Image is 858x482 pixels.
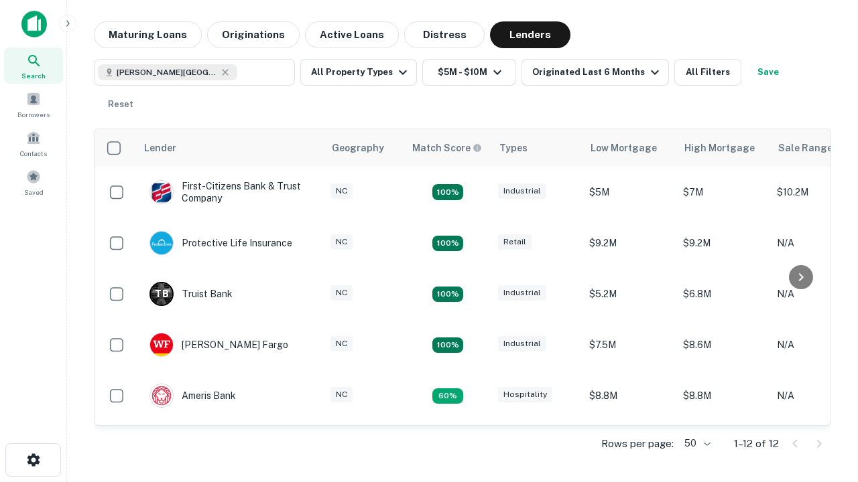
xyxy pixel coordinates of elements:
[330,387,353,402] div: NC
[432,388,463,404] div: Matching Properties: 1, hasApolloMatch: undefined
[591,140,657,156] div: Low Mortgage
[583,421,676,472] td: $9.2M
[499,140,528,156] div: Types
[432,337,463,353] div: Matching Properties: 2, hasApolloMatch: undefined
[676,167,770,218] td: $7M
[144,140,176,156] div: Lender
[491,129,583,167] th: Types
[583,319,676,370] td: $7.5M
[150,384,173,407] img: picture
[498,387,552,402] div: Hospitality
[300,59,417,86] button: All Property Types
[149,384,236,408] div: Ameris Bank
[676,129,770,167] th: High Mortgage
[150,181,173,204] img: picture
[24,187,44,197] span: Saved
[332,140,384,156] div: Geography
[21,11,47,37] img: capitalize-icon.png
[404,21,485,48] button: Distress
[601,436,674,452] p: Rows per page:
[149,180,310,204] div: First-citizens Bank & Trust Company
[676,421,770,472] td: $9.2M
[747,59,790,86] button: Save your search to get updates of matches that match your search criteria.
[490,21,570,48] button: Lenders
[676,218,770,268] td: $9.2M
[149,231,292,255] div: Protective Life Insurance
[734,436,779,452] p: 1–12 of 12
[305,21,399,48] button: Active Loans
[676,319,770,370] td: $8.6M
[412,141,482,155] div: Capitalize uses an advanced AI algorithm to match your search with the best lender. The match sco...
[324,129,404,167] th: Geography
[583,218,676,268] td: $9.2M
[522,59,669,86] button: Originated Last 6 Months
[99,91,142,118] button: Reset
[583,167,676,218] td: $5M
[150,333,173,356] img: picture
[778,140,833,156] div: Sale Range
[207,21,300,48] button: Originations
[674,59,741,86] button: All Filters
[432,287,463,303] div: Matching Properties: 3, hasApolloMatch: undefined
[136,129,324,167] th: Lender
[498,336,546,351] div: Industrial
[94,21,202,48] button: Maturing Loans
[20,148,47,159] span: Contacts
[150,232,173,254] img: picture
[117,66,217,78] span: [PERSON_NAME][GEOGRAPHIC_DATA], [GEOGRAPHIC_DATA]
[17,109,50,120] span: Borrowers
[149,282,233,306] div: Truist Bank
[330,234,353,250] div: NC
[583,268,676,319] td: $5.2M
[498,285,546,301] div: Industrial
[684,140,755,156] div: High Mortgage
[422,59,516,86] button: $5M - $10M
[155,287,168,301] p: T B
[330,183,353,199] div: NC
[432,184,463,200] div: Matching Properties: 2, hasApolloMatch: undefined
[583,129,676,167] th: Low Mortgage
[532,64,663,80] div: Originated Last 6 Months
[498,183,546,199] div: Industrial
[4,164,63,200] a: Saved
[412,141,479,155] h6: Match Score
[330,336,353,351] div: NC
[676,370,770,421] td: $8.8M
[404,129,491,167] th: Capitalize uses an advanced AI algorithm to match your search with the best lender. The match sco...
[21,70,46,81] span: Search
[791,332,858,396] iframe: Chat Widget
[330,285,353,301] div: NC
[149,333,288,357] div: [PERSON_NAME] Fargo
[4,48,63,84] a: Search
[432,236,463,252] div: Matching Properties: 2, hasApolloMatch: undefined
[679,434,713,453] div: 50
[676,268,770,319] td: $6.8M
[4,125,63,161] a: Contacts
[4,86,63,123] a: Borrowers
[498,234,532,250] div: Retail
[583,370,676,421] td: $8.8M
